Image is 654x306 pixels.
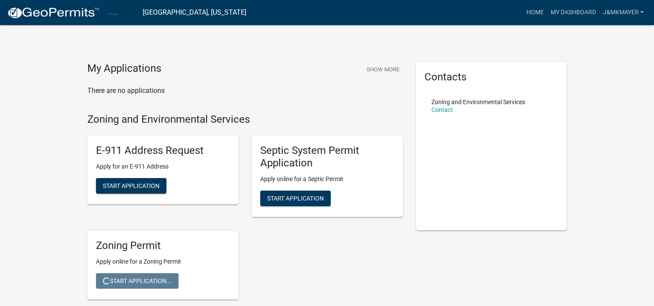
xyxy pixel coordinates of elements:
[431,106,453,113] a: Contact
[547,4,599,21] a: My Dashboard
[363,62,403,76] button: Show More
[424,71,558,83] h5: Contacts
[96,273,179,289] button: Start Application...
[96,178,166,194] button: Start Application
[96,162,230,171] p: Apply for an E-911 Address
[87,113,403,126] h4: Zoning and Environmental Services
[431,99,525,105] p: Zoning and Environmental Services
[96,257,230,266] p: Apply online for a Zoning Permit
[96,239,230,252] h5: Zoning Permit
[599,4,647,21] a: J&MKMayer
[260,144,394,169] h5: Septic System Permit Application
[103,182,160,189] span: Start Application
[260,175,394,184] p: Apply online for a Septic Permit
[106,6,136,18] img: Carlton County, Minnesota
[87,86,403,96] p: There are no applications
[260,191,331,206] button: Start Application
[96,144,230,157] h5: E-911 Address Request
[267,194,324,201] span: Start Application
[87,62,161,75] h4: My Applications
[523,4,547,21] a: Home
[103,277,172,284] span: Start Application...
[143,5,246,20] a: [GEOGRAPHIC_DATA], [US_STATE]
